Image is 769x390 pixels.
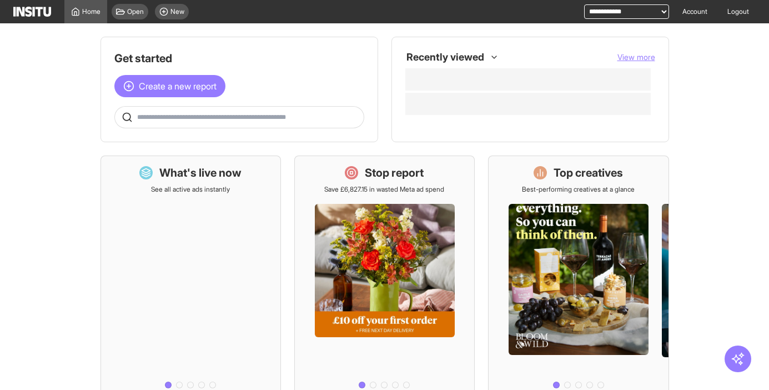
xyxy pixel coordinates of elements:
[324,185,444,194] p: Save £6,827.15 in wasted Meta ad spend
[151,185,230,194] p: See all active ads instantly
[139,79,217,93] span: Create a new report
[82,7,100,16] span: Home
[170,7,184,16] span: New
[114,51,364,66] h1: Get started
[159,165,242,181] h1: What's live now
[617,52,655,62] span: View more
[13,7,51,17] img: Logo
[554,165,623,181] h1: Top creatives
[365,165,424,181] h1: Stop report
[522,185,635,194] p: Best-performing creatives at a glance
[617,52,655,63] button: View more
[127,7,144,16] span: Open
[114,75,225,97] button: Create a new report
